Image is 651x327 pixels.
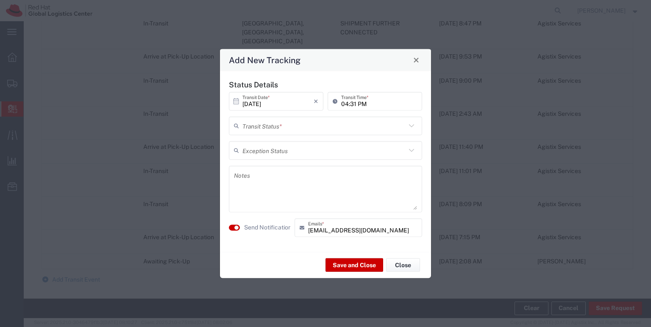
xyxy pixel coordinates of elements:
[244,223,292,232] label: Send Notification
[386,258,420,272] button: Close
[410,54,422,66] button: Close
[325,258,383,272] button: Save and Close
[229,54,300,66] h4: Add New Tracking
[229,80,422,89] h5: Status Details
[244,223,290,232] agx-label: Send Notification
[314,94,318,108] i: ×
